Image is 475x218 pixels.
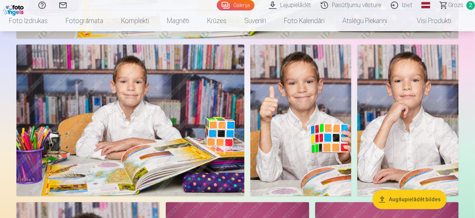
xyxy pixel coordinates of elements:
[235,10,275,31] a: Suvenīri
[198,10,235,31] a: Krūzes
[57,10,112,31] a: Fotogrāmata
[396,10,460,31] a: Visi produkti
[3,3,26,16] img: /fa1
[112,10,158,31] a: Komplekti
[373,190,447,209] button: Augšupielādēt bildes
[158,10,198,31] a: Magnēti
[466,1,475,10] span: 2
[275,10,333,31] a: Foto kalendāri
[333,10,396,31] a: Atslēgu piekariņi
[448,1,463,10] span: Grozs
